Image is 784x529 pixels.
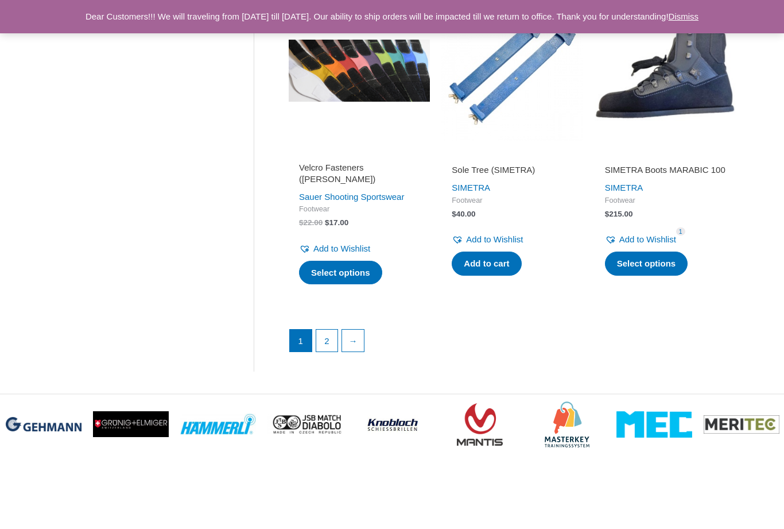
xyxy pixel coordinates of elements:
iframe: Customer reviews powered by Trustpilot [452,148,572,162]
span: Add to Wishlist [313,244,370,253]
span: Add to Wishlist [466,234,523,244]
a: Dismiss [669,11,699,21]
iframe: Customer reviews powered by Trustpilot [605,148,725,162]
span: 1 [676,227,685,236]
a: Velcro Fasteners ([PERSON_NAME]) [299,162,420,189]
a: Add to Wishlist [299,241,370,257]
span: $ [605,210,610,218]
span: Add to Wishlist [619,234,676,244]
span: $ [325,218,329,227]
span: Page 1 [290,330,312,352]
span: Footwear [299,204,420,214]
a: Add to Wishlist [605,231,676,248]
a: SIMETRA [605,183,643,192]
h2: SIMETRA Boots MARABIC 100 [605,164,725,176]
a: SIMETRA Boots MARABIC 100 [605,164,725,180]
span: Footwear [605,196,725,206]
a: Sole Tree (SIMETRA) [452,164,572,180]
bdi: 40.00 [452,210,475,218]
a: Add to cart: “Sole Tree (SIMETRA)” [452,252,521,276]
a: Add to Wishlist [452,231,523,248]
a: Page 2 [316,330,338,352]
a: → [342,330,364,352]
a: Select options for “SIMETRA Boots MARABIC 100” [605,252,688,276]
bdi: 22.00 [299,218,323,227]
bdi: 215.00 [605,210,633,218]
h2: Sole Tree (SIMETRA) [452,164,572,176]
nav: Product Pagination [289,329,736,358]
a: SIMETRA [452,183,490,192]
span: $ [452,210,456,218]
a: Select options for “Velcro Fasteners (SAUER)” [299,261,382,285]
a: Sauer Shooting Sportswear [299,192,404,202]
span: Footwear [452,196,572,206]
span: $ [299,218,304,227]
iframe: Customer reviews powered by Trustpilot [299,148,420,162]
h2: Velcro Fasteners ([PERSON_NAME]) [299,162,420,184]
bdi: 17.00 [325,218,348,227]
